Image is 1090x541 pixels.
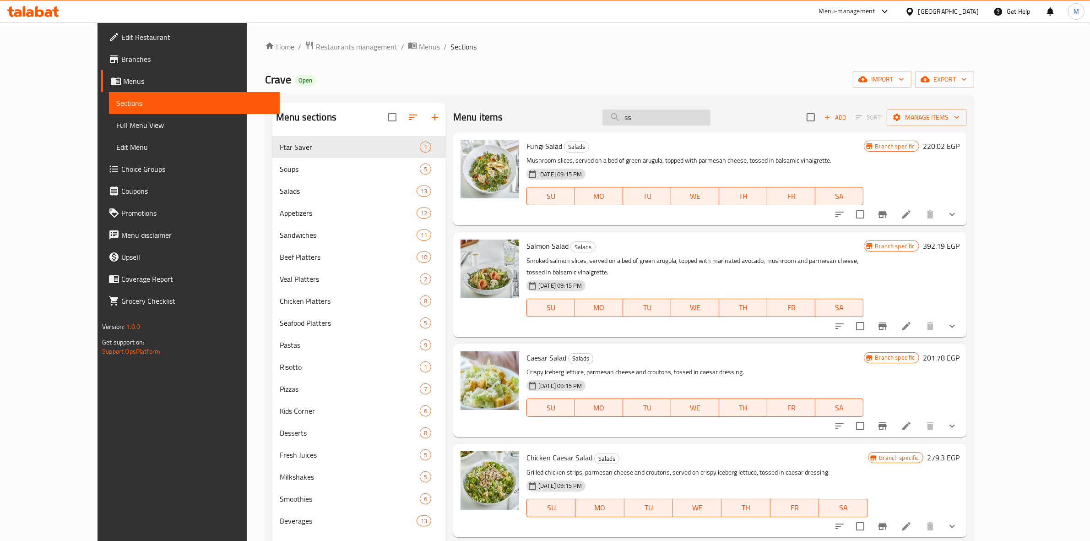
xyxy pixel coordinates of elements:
[767,187,815,205] button: FR
[101,202,280,224] a: Promotions
[941,415,963,437] button: show more
[280,493,420,504] div: Smoothies
[723,301,764,314] span: TH
[919,203,941,225] button: delete
[526,366,863,378] p: Crispy iceberg lettuce, parmesan cheese and croutons, tossed in caesar dressing.
[280,471,420,482] span: Milkshakes
[420,449,431,460] div: items
[450,41,477,52] span: Sections
[915,71,974,88] button: export
[815,187,863,205] button: SA
[272,312,446,334] div: Seafood Platters5
[280,186,417,197] span: Salads
[671,187,719,205] button: WE
[774,501,815,514] span: FR
[853,71,911,88] button: import
[280,361,420,372] div: Risotto
[121,251,272,262] span: Upsell
[280,427,420,438] span: Desserts
[721,499,770,517] button: TH
[531,501,572,514] span: SU
[623,399,671,417] button: TU
[272,422,446,444] div: Desserts8
[420,385,431,393] span: 7
[531,401,571,415] span: SU
[121,32,272,43] span: Edit Restaurant
[116,120,272,131] span: Full Menu View
[420,473,431,481] span: 5
[595,454,619,464] span: Salads
[280,515,417,526] div: Beverages
[461,140,519,198] img: Fungi Salad
[526,187,575,205] button: SU
[526,467,868,478] p: Grilled chicken strips, parmesan cheese and croutons, served on crispy iceberg lettuce, tossed in...
[860,74,904,85] span: import
[850,110,887,125] span: Select section first
[417,186,431,197] div: items
[594,453,619,464] div: Salads
[627,301,667,314] span: TU
[420,142,431,153] div: items
[602,109,710,126] input: search
[280,339,420,350] span: Pastas
[101,246,280,268] a: Upsell
[276,110,336,124] h2: Menu sections
[872,415,894,437] button: Branch-specific-item
[102,321,125,333] span: Version:
[526,239,569,253] span: Salmon Salad
[947,209,958,220] svg: Show Choices
[280,273,420,284] div: Veal Platters
[420,297,431,306] span: 8
[872,315,894,337] button: Branch-specific-item
[272,510,446,532] div: Beverages13
[820,110,850,125] span: Add item
[102,336,144,348] span: Get support on:
[101,26,280,48] a: Edit Restaurant
[947,521,958,532] svg: Show Choices
[941,515,963,537] button: show more
[417,209,431,218] span: 12
[280,405,420,416] div: Kids Corner
[101,70,280,92] a: Menus
[919,515,941,537] button: delete
[280,317,420,328] span: Seafood Platters
[272,132,446,536] nav: Menu sections
[272,180,446,202] div: Salads13
[420,451,431,459] span: 5
[923,240,960,252] h6: 392.19 EGP
[280,142,420,153] span: Ftar Saver
[272,268,446,290] div: Veal Platters2
[316,41,397,52] span: Restaurants management
[265,41,974,53] nav: breadcrumb
[872,142,919,151] span: Branch specific
[564,142,589,152] span: Salads
[420,405,431,416] div: items
[575,499,624,517] button: MO
[771,301,812,314] span: FR
[526,351,566,365] span: Caesar Salad
[725,501,766,514] span: TH
[461,451,519,510] img: Chicken Caesar Salad
[420,317,431,328] div: items
[623,187,671,205] button: TU
[531,301,571,314] span: SU
[526,499,575,517] button: SU
[417,187,431,196] span: 13
[280,164,420,175] span: Soups
[420,164,431,175] div: items
[420,363,431,372] span: 1
[272,400,446,422] div: Kids Corner6
[947,321,958,332] svg: Show Choices
[569,353,593,364] span: Salads
[851,317,870,336] span: Select to update
[417,208,431,219] div: items
[941,203,963,225] button: show more
[272,488,446,510] div: Smoothies6
[770,499,819,517] button: FR
[121,164,272,175] span: Choice Groups
[1074,6,1079,16] span: M
[815,399,863,417] button: SA
[280,449,420,460] span: Fresh Juices
[927,451,960,464] h6: 279.3 EGP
